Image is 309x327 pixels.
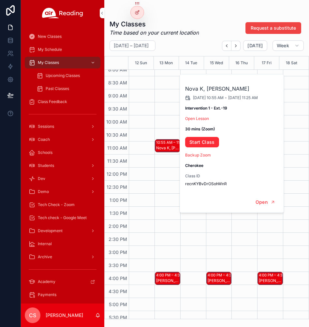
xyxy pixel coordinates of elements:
button: Request a substitute [245,22,301,34]
h2: Nova K, [PERSON_NAME] [185,85,279,93]
span: 4:00 PM [107,275,129,281]
span: 12:30 PM [105,184,129,190]
span: Upcoming Classes [46,73,80,78]
span: CS [29,311,36,319]
span: Open [256,199,268,205]
p: [PERSON_NAME] [46,312,83,319]
span: 1:00 PM [108,197,129,203]
span: Sessions [38,124,54,129]
a: Open Lesson [185,116,209,121]
button: 16 Thu [235,56,248,69]
span: Request a substitute [251,25,296,31]
div: 4:00 PM – 4:30 PM [156,273,190,278]
a: Start Class [185,137,219,147]
span: 3:30 PM [107,262,129,268]
span: Students [38,163,54,168]
div: [PERSON_NAME] [208,278,231,283]
span: New Classes [38,34,62,39]
div: 10:55 AM – 11:25 AMNova K, [PERSON_NAME] [155,140,180,152]
em: Time based on your current location [110,29,199,37]
img: App logo [42,8,83,18]
a: Archive [25,251,100,263]
a: My Schedule [25,44,100,55]
span: Archive [38,254,52,260]
span: - [225,95,227,100]
span: Past Classes [46,86,69,91]
button: 12 Sun [135,56,147,69]
span: 10:00 AM [105,119,129,125]
div: 4:00 PM – 4:30 PM[PERSON_NAME] [258,272,283,285]
span: Schools [38,150,52,155]
a: Tech check - Google Meet [25,212,100,224]
a: Coach [25,134,100,145]
span: 4:30 PM [107,289,129,294]
a: Class Feedback [25,96,100,108]
span: 8:00 AM [107,67,129,72]
span: 8:30 AM [107,80,129,85]
span: 9:00 AM [107,93,129,98]
span: 11:00 AM [106,145,129,151]
span: Internal [38,241,52,246]
a: Past Classes [33,83,100,95]
span: 9:30 AM [107,106,129,111]
a: Dev [25,173,100,185]
span: [DATE] 11:25 AM [228,95,258,100]
span: 11:30 AM [106,158,129,164]
span: Class ID [185,173,279,179]
button: 15 Wed [210,56,223,69]
div: Nova K, [PERSON_NAME] [156,145,180,151]
a: Demo [25,186,100,198]
span: Coach [38,137,50,142]
div: 10:55 AM – 11:25 AM [156,140,194,145]
h1: My Classes [110,20,199,29]
button: Next [231,41,241,51]
div: 4:00 PM – 4:30 PM [208,273,242,278]
span: recnKYBvDrOSohWnR [185,181,279,186]
div: [PERSON_NAME] [259,278,282,283]
button: [DATE] [243,40,267,51]
a: My Classes [25,57,100,68]
span: Development [38,228,63,233]
span: Payments [38,292,56,297]
button: 13 Mon [159,56,173,69]
strong: Intervention 1 - Ext.-19 [185,106,227,111]
a: Sessions [25,121,100,132]
a: Development [25,225,100,237]
button: Open [251,197,280,208]
span: 2:30 PM [107,236,129,242]
button: 18 Sat [286,56,297,69]
a: Internal [25,238,100,250]
div: scrollable content [21,26,104,304]
button: 14 Tue [185,56,197,69]
a: New Classes [25,31,100,42]
span: Academy [38,279,55,284]
strong: 30 mins (Zoom) [185,126,215,131]
div: 4:00 PM – 4:30 PM[PERSON_NAME] [207,272,231,285]
span: 5:00 PM [107,302,129,307]
span: Tech check - Google Meet [38,215,87,220]
button: 17 Fri [262,56,272,69]
a: Academy [25,276,100,288]
span: Week [277,43,289,49]
h2: [DATE] – [DATE] [114,42,149,49]
span: Demo [38,189,49,194]
span: 1:30 PM [108,210,129,216]
a: Tech Check - Zoom [25,199,100,211]
a: Upcoming Classes [33,70,100,82]
a: Backup Zoom [185,153,211,157]
span: 5:30 PM [107,315,129,320]
a: Students [25,160,100,171]
button: Back [222,41,231,51]
span: 12:00 PM [105,171,129,177]
span: 2:00 PM [107,223,129,229]
span: My Classes [38,60,59,65]
span: Tech Check - Zoom [38,202,75,207]
div: 4:00 PM – 4:30 PM[PERSON_NAME] [155,272,180,285]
